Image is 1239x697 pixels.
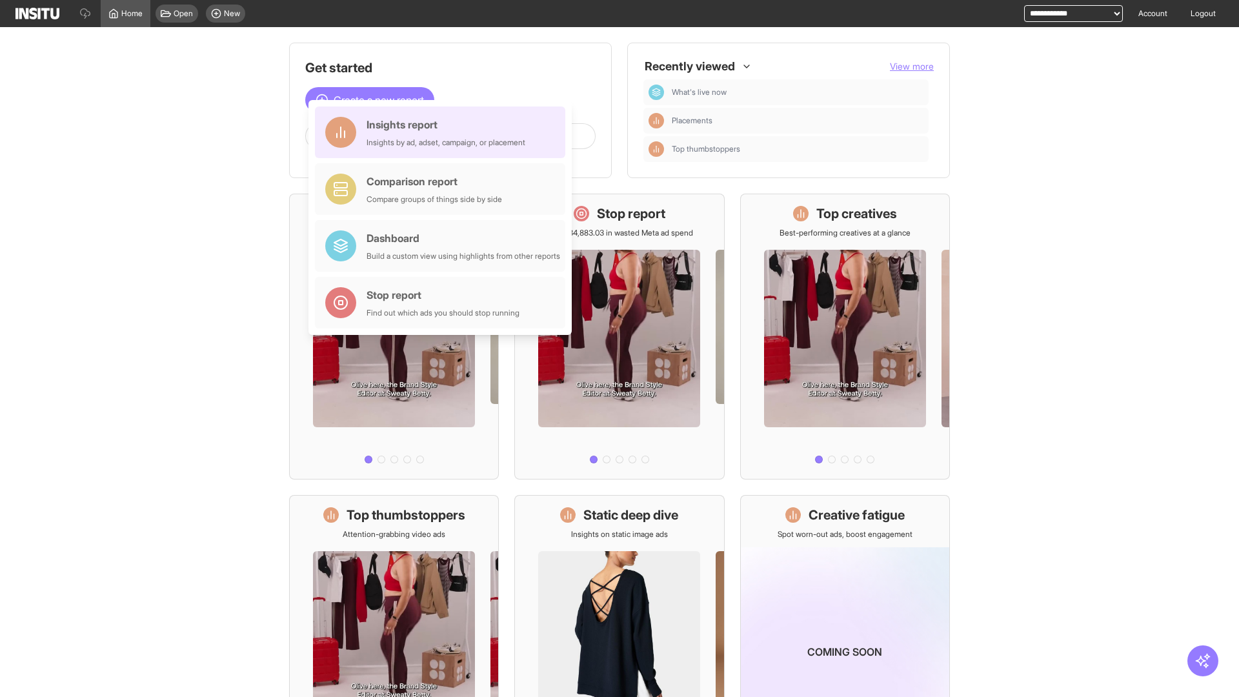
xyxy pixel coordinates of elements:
[672,87,727,97] span: What's live now
[367,137,525,148] div: Insights by ad, adset, campaign, or placement
[334,92,424,108] span: Create a new report
[224,8,240,19] span: New
[597,205,665,223] h1: Stop report
[740,194,950,480] a: Top creativesBest-performing creatives at a glance
[672,116,712,126] span: Placements
[343,529,445,540] p: Attention-grabbing video ads
[672,116,923,126] span: Placements
[367,308,519,318] div: Find out which ads you should stop running
[15,8,59,19] img: Logo
[649,85,664,100] div: Dashboard
[571,529,668,540] p: Insights on static image ads
[672,144,740,154] span: Top thumbstoppers
[367,287,519,303] div: Stop report
[545,228,693,238] p: Save £34,883.03 in wasted Meta ad spend
[367,230,560,246] div: Dashboard
[816,205,897,223] h1: Top creatives
[672,87,923,97] span: What's live now
[121,8,143,19] span: Home
[583,506,678,524] h1: Static deep dive
[780,228,911,238] p: Best-performing creatives at a glance
[649,113,664,128] div: Insights
[289,194,499,480] a: What's live nowSee all active ads instantly
[367,251,560,261] div: Build a custom view using highlights from other reports
[305,87,434,113] button: Create a new report
[890,60,934,73] button: View more
[305,59,596,77] h1: Get started
[367,194,502,205] div: Compare groups of things side by side
[514,194,724,480] a: Stop reportSave £34,883.03 in wasted Meta ad spend
[347,506,465,524] h1: Top thumbstoppers
[174,8,193,19] span: Open
[367,117,525,132] div: Insights report
[890,61,934,72] span: View more
[672,144,923,154] span: Top thumbstoppers
[649,141,664,157] div: Insights
[367,174,502,189] div: Comparison report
